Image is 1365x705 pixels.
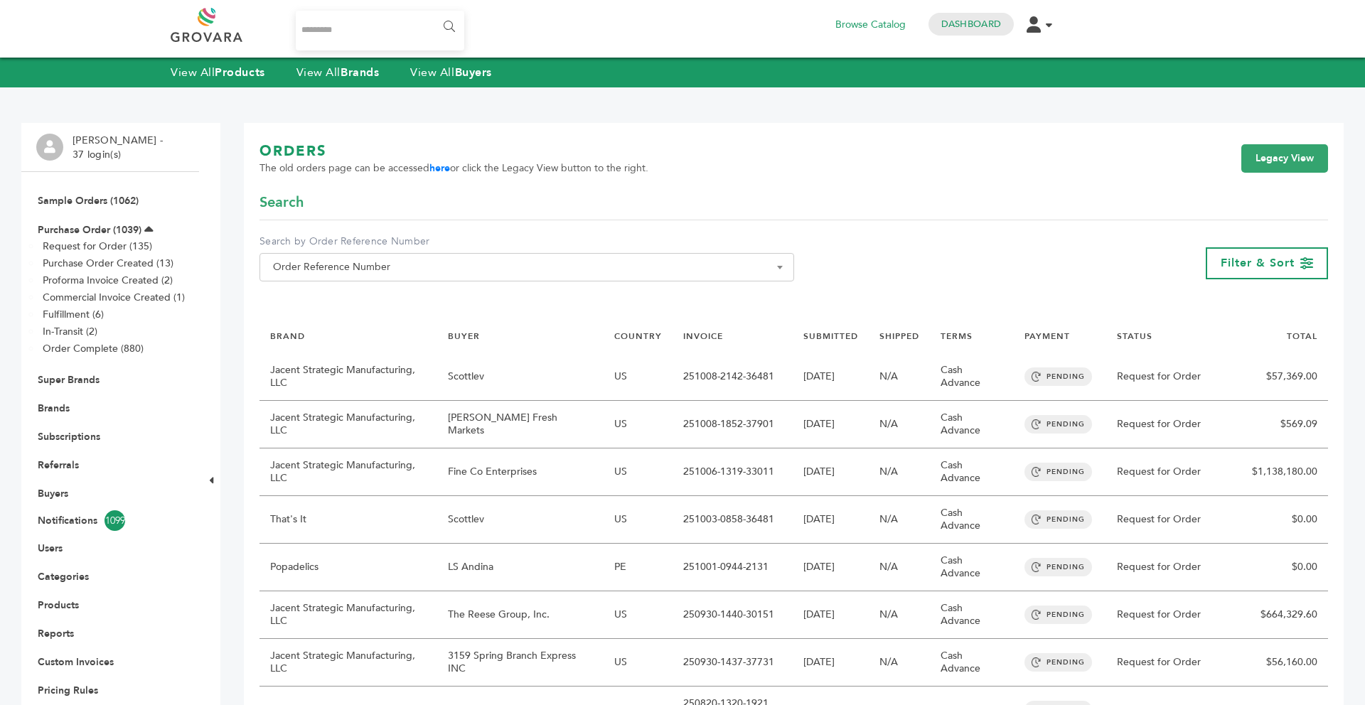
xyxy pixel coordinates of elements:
[930,401,1014,448] td: Cash Advance
[835,17,906,33] a: Browse Catalog
[673,353,793,401] td: 251008-2142-36481
[296,65,380,80] a: View AllBrands
[1024,558,1092,576] span: PENDING
[215,65,264,80] strong: Products
[1221,255,1295,271] span: Filter & Sort
[1241,591,1328,639] td: $664,329.60
[270,330,305,342] a: BRAND
[437,448,603,496] td: Fine Co Enterprises
[869,544,930,591] td: N/A
[341,65,379,80] strong: Brands
[259,496,437,544] td: That's It
[38,684,98,697] a: Pricing Rules
[73,134,166,161] li: [PERSON_NAME] - 37 login(s)
[1106,591,1241,639] td: Request for Order
[43,308,104,321] a: Fulfillment (6)
[38,487,68,500] a: Buyers
[604,639,673,687] td: US
[38,223,141,237] a: Purchase Order (1039)
[1106,353,1241,401] td: Request for Order
[604,496,673,544] td: US
[43,342,144,355] a: Order Complete (880)
[38,570,89,583] a: Categories
[38,194,139,208] a: Sample Orders (1062)
[38,402,70,415] a: Brands
[1106,401,1241,448] td: Request for Order
[673,544,793,591] td: 251001-0944-2131
[429,161,450,175] a: here
[259,253,794,281] span: Order Reference Number
[604,401,673,448] td: US
[259,401,437,448] td: Jacent Strategic Manufacturing, LLC
[448,330,480,342] a: BUYER
[604,448,673,496] td: US
[1241,639,1328,687] td: $56,160.00
[259,193,304,212] span: Search
[869,591,930,639] td: N/A
[930,591,1014,639] td: Cash Advance
[43,291,185,304] a: Commercial Invoice Created (1)
[673,496,793,544] td: 251003-0858-36481
[869,496,930,544] td: N/A
[803,330,858,342] a: SUBMITTED
[296,11,464,50] input: Search...
[437,353,603,401] td: Scottlev
[869,353,930,401] td: N/A
[793,544,869,591] td: [DATE]
[673,639,793,687] td: 250930-1437-37731
[1117,330,1152,342] a: STATUS
[1024,367,1092,386] span: PENDING
[869,401,930,448] td: N/A
[1024,463,1092,481] span: PENDING
[259,141,648,161] h1: ORDERS
[930,448,1014,496] td: Cash Advance
[38,510,183,531] a: Notifications1099
[38,458,79,472] a: Referrals
[38,430,100,443] a: Subscriptions
[38,542,63,555] a: Users
[36,134,63,161] img: profile.png
[673,591,793,639] td: 250930-1440-30151
[793,639,869,687] td: [DATE]
[437,401,603,448] td: [PERSON_NAME] Fresh Markets
[259,448,437,496] td: Jacent Strategic Manufacturing, LLC
[793,496,869,544] td: [DATE]
[869,639,930,687] td: N/A
[673,401,793,448] td: 251008-1852-37901
[259,161,648,176] span: The old orders page can be accessed or click the Legacy View button to the right.
[1287,330,1317,342] a: TOTAL
[930,639,1014,687] td: Cash Advance
[437,544,603,591] td: LS Andina
[259,591,437,639] td: Jacent Strategic Manufacturing, LLC
[437,591,603,639] td: The Reese Group, Inc.
[793,353,869,401] td: [DATE]
[604,353,673,401] td: US
[1241,544,1328,591] td: $0.00
[1106,448,1241,496] td: Request for Order
[1024,415,1092,434] span: PENDING
[38,627,74,640] a: Reports
[869,448,930,496] td: N/A
[1241,496,1328,544] td: $0.00
[43,325,97,338] a: In-Transit (2)
[793,401,869,448] td: [DATE]
[604,544,673,591] td: PE
[43,257,173,270] a: Purchase Order Created (13)
[1024,330,1070,342] a: PAYMENT
[604,591,673,639] td: US
[1241,353,1328,401] td: $57,369.00
[793,591,869,639] td: [DATE]
[793,448,869,496] td: [DATE]
[259,353,437,401] td: Jacent Strategic Manufacturing, LLC
[1106,496,1241,544] td: Request for Order
[1024,653,1092,672] span: PENDING
[1024,510,1092,529] span: PENDING
[879,330,919,342] a: SHIPPED
[38,373,100,387] a: Super Brands
[105,510,125,531] span: 1099
[1024,606,1092,624] span: PENDING
[259,235,794,249] label: Search by Order Reference Number
[437,639,603,687] td: 3159 Spring Branch Express INC
[455,65,492,80] strong: Buyers
[43,274,173,287] a: Proforma Invoice Created (2)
